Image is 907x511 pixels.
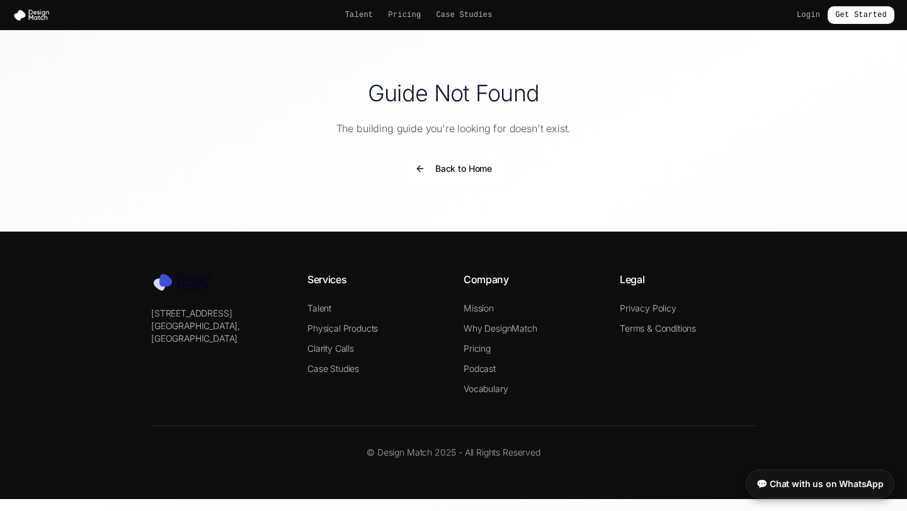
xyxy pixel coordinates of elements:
img: Design Match [151,272,220,292]
h1: Guide Not Found [28,81,879,106]
a: Why DesignMatch [464,323,537,334]
a: Login [797,10,820,20]
img: Design Match [13,9,55,21]
a: Physical Products [307,323,378,334]
a: Clarity Calls [307,343,354,354]
p: © Design Match 2025 - All Rights Reserved [151,446,756,459]
p: The building guide you're looking for doesn't exist. [28,121,879,136]
a: Case Studies [436,10,492,20]
a: Back to Home [405,164,502,176]
h4: Company [464,272,600,287]
a: Talent [307,303,331,313]
a: Terms & Conditions [620,323,696,334]
button: Back to Home [405,156,502,181]
a: Get Started [828,6,894,24]
p: [GEOGRAPHIC_DATA], [GEOGRAPHIC_DATA] [151,320,287,345]
a: Podcast [464,363,496,374]
a: Pricing [388,10,421,20]
a: 💬 Chat with us on WhatsApp [746,469,894,498]
a: Pricing [464,343,491,354]
p: [STREET_ADDRESS] [151,307,287,320]
a: Talent [345,10,374,20]
h4: Legal [620,272,756,287]
a: Privacy Policy [620,303,676,313]
h4: Services [307,272,443,287]
a: Mission [464,303,494,313]
a: Vocabulary [464,383,508,394]
a: Case Studies [307,363,359,374]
